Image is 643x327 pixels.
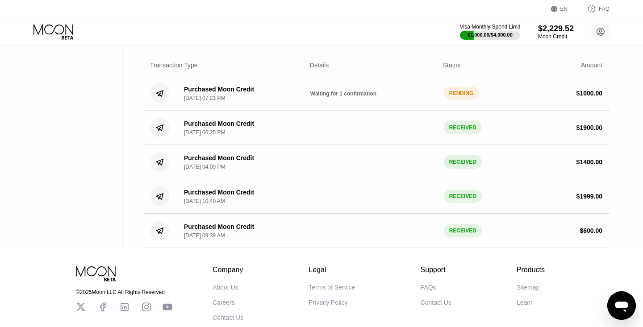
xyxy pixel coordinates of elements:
[576,124,602,131] div: $ 1900.00
[517,299,533,306] div: Learn
[444,224,482,237] div: RECEIVED
[576,158,602,166] div: $ 1400.00
[184,86,254,93] div: Purchased Moon Credit
[460,24,520,30] div: Visa Monthly Spend Limit
[421,284,436,291] div: FAQs
[184,198,225,204] div: [DATE] 10:40 AM
[309,266,355,274] div: Legal
[184,164,225,170] div: [DATE] 04:09 PM
[76,289,172,295] div: © 2025 Moon LLC All Rights Reserved
[444,155,482,169] div: RECEIVED
[213,299,235,306] div: Careers
[213,266,243,274] div: Company
[213,314,243,321] div: Contact Us
[213,284,238,291] div: About Us
[538,24,574,40] div: $2,229.52Moon Credit
[538,24,574,33] div: $2,229.52
[560,6,568,12] div: EN
[517,284,539,291] div: Sitemap
[460,24,520,40] div: Visa Monthly Spend Limit$1,000.00/$4,000.00
[310,62,329,69] div: Details
[444,87,479,100] div: PENDING
[184,129,225,136] div: [DATE] 06:25 PM
[421,266,451,274] div: Support
[309,284,355,291] div: Terms of Service
[444,190,482,203] div: RECEIVED
[444,121,482,134] div: RECEIVED
[576,193,602,200] div: $ 1999.00
[581,62,602,69] div: Amount
[421,299,451,306] div: Contact Us
[184,189,254,196] div: Purchased Moon Credit
[517,266,545,274] div: Products
[580,227,602,234] div: $ 600.00
[551,4,578,13] div: EN
[184,154,254,161] div: Purchased Moon Credit
[443,62,461,69] div: Status
[309,299,347,306] div: Privacy Policy
[184,95,225,101] div: [DATE] 07:21 PM
[184,232,225,239] div: [DATE] 09:39 AM
[184,223,254,230] div: Purchased Moon Credit
[150,62,198,69] div: Transaction Type
[578,4,610,13] div: FAQ
[599,6,610,12] div: FAQ
[468,32,513,37] div: $1,000.00 / $4,000.00
[310,91,376,97] span: Waiting for 1 confirmation
[538,33,574,40] div: Moon Credit
[184,120,254,127] div: Purchased Moon Credit
[576,90,602,97] div: $ 1000.00
[607,291,636,320] iframe: Button to launch messaging window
